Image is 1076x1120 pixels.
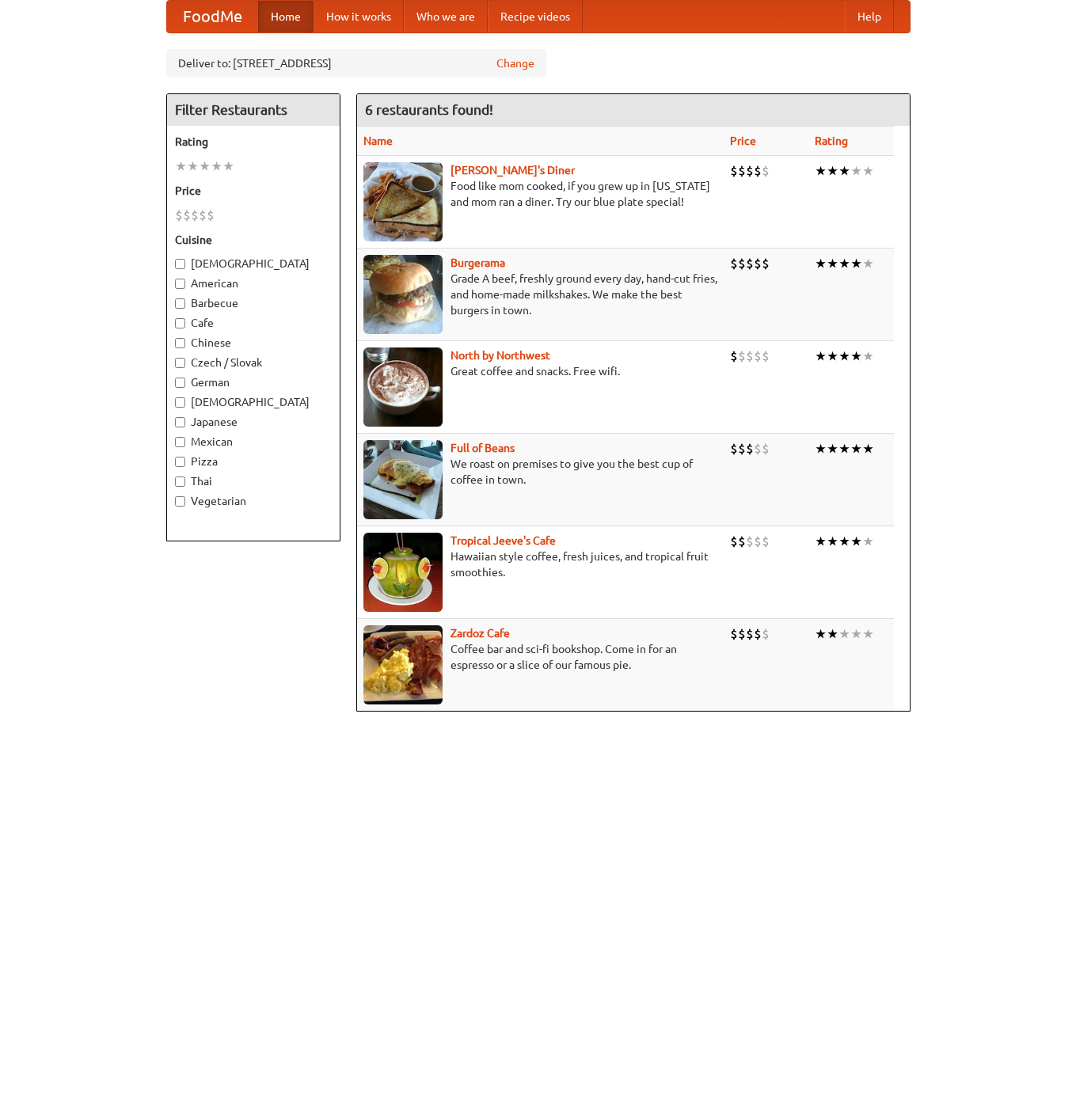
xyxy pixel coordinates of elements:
[862,347,874,365] li: ★
[175,279,185,289] input: American
[175,358,185,368] input: Czech / Slovak
[862,162,874,180] li: ★
[175,397,185,408] input: [DEMOGRAPHIC_DATA]
[211,158,222,175] li: ★
[815,135,848,147] a: Rating
[175,335,332,351] label: Chinese
[365,102,493,117] ng-pluralize: 6 restaurants found!
[314,1,404,32] a: How it works
[175,232,332,248] h5: Cuisine
[175,476,185,487] input: Thai
[746,255,754,272] li: $
[827,440,838,457] li: ★
[175,318,185,328] input: Cafe
[730,162,738,180] li: $
[762,440,770,457] li: $
[738,347,746,365] li: $
[175,434,332,450] label: Mexican
[167,94,340,126] h4: Filter Restaurants
[838,625,850,643] li: ★
[762,533,770,550] li: $
[363,533,443,612] img: jeeves.jpg
[730,440,738,457] li: $
[488,1,583,32] a: Recipe videos
[862,533,874,550] li: ★
[815,347,827,365] li: ★
[175,417,185,427] input: Japanese
[451,256,505,269] a: Burgerama
[363,271,717,318] p: Grade A beef, freshly ground every day, hand-cut fries, and home-made milkshakes. We make the bes...
[175,414,332,430] label: Japanese
[827,625,838,643] li: ★
[187,158,199,175] li: ★
[175,298,185,309] input: Barbecue
[175,496,185,507] input: Vegetarian
[175,315,332,331] label: Cafe
[191,207,199,224] li: $
[862,255,874,272] li: ★
[746,162,754,180] li: $
[363,347,443,427] img: north.jpg
[746,533,754,550] li: $
[850,625,862,643] li: ★
[838,162,850,180] li: ★
[363,625,443,704] img: zardoz.jpg
[730,255,738,272] li: $
[451,442,515,454] a: Full of Beans
[850,255,862,272] li: ★
[838,255,850,272] li: ★
[838,533,850,550] li: ★
[222,158,234,175] li: ★
[363,162,443,241] img: sallys.jpg
[258,1,314,32] a: Home
[838,440,850,457] li: ★
[738,255,746,272] li: $
[762,625,770,643] li: $
[175,457,185,467] input: Pizza
[850,162,862,180] li: ★
[827,162,838,180] li: ★
[730,533,738,550] li: $
[730,625,738,643] li: $
[175,259,185,269] input: [DEMOGRAPHIC_DATA]
[754,625,762,643] li: $
[175,473,332,489] label: Thai
[199,158,211,175] li: ★
[175,158,187,175] li: ★
[451,534,556,547] a: Tropical Jeeve's Cafe
[762,255,770,272] li: $
[862,625,874,643] li: ★
[754,533,762,550] li: $
[363,641,717,673] p: Coffee bar and sci-fi bookshop. Come in for an espresso or a slice of our famous pie.
[746,347,754,365] li: $
[363,363,717,379] p: Great coffee and snacks. Free wifi.
[404,1,488,32] a: Who we are
[746,625,754,643] li: $
[175,437,185,447] input: Mexican
[762,162,770,180] li: $
[207,207,215,224] li: $
[827,533,838,550] li: ★
[175,275,332,291] label: American
[850,347,862,365] li: ★
[175,454,332,469] label: Pizza
[838,347,850,365] li: ★
[175,256,332,271] label: [DEMOGRAPHIC_DATA]
[167,1,258,32] a: FoodMe
[738,533,746,550] li: $
[827,347,838,365] li: ★
[827,255,838,272] li: ★
[730,347,738,365] li: $
[754,440,762,457] li: $
[363,135,393,147] a: Name
[738,440,746,457] li: $
[850,533,862,550] li: ★
[738,625,746,643] li: $
[451,164,575,177] a: [PERSON_NAME]'s Diner
[175,378,185,388] input: German
[496,55,534,71] a: Change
